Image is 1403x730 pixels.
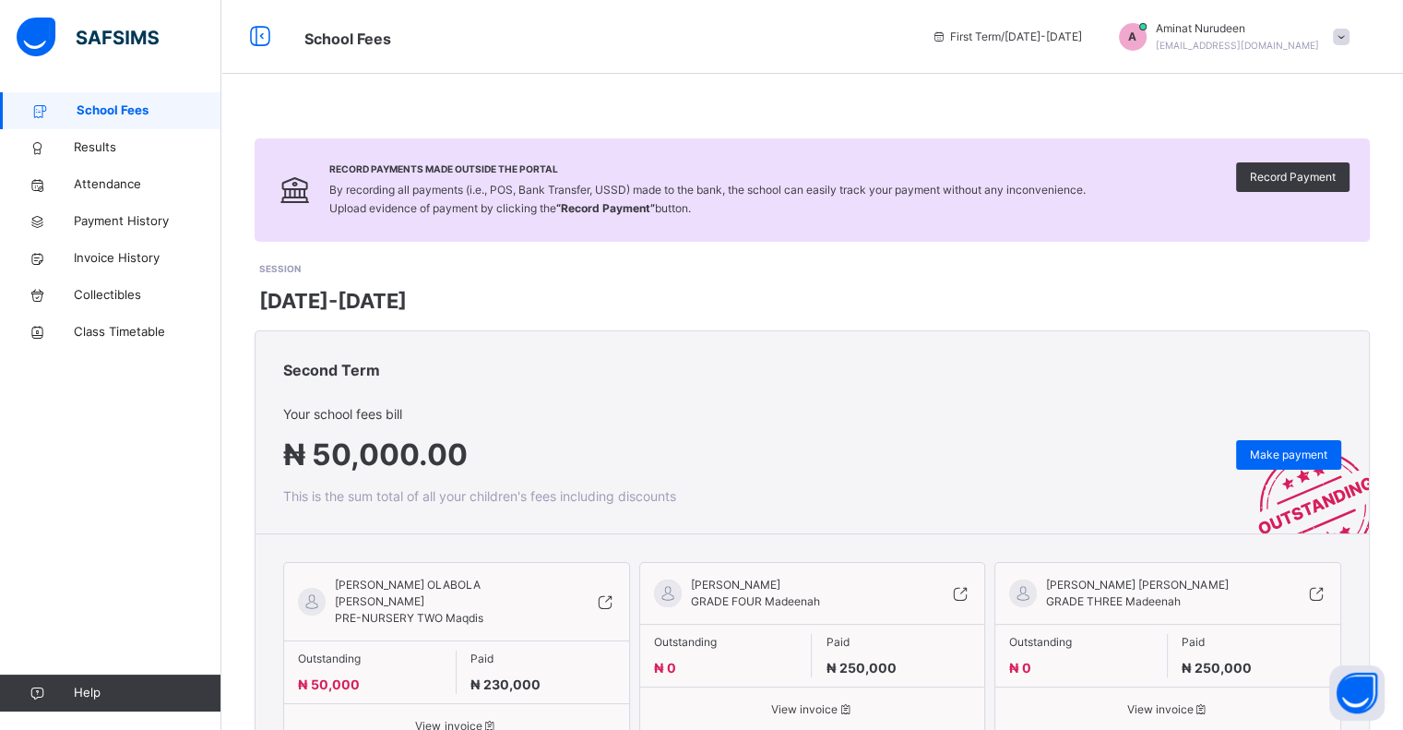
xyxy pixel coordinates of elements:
[74,249,221,268] span: Invoice History
[283,361,380,379] span: Second Term
[1156,40,1319,51] span: [EMAIL_ADDRESS][DOMAIN_NAME]
[1009,634,1153,651] span: Outstanding
[329,183,1086,215] span: By recording all payments (i.e., POS, Bank Transfer, USSD) made to the bank, the school can easil...
[932,29,1082,45] span: session/term information
[1182,660,1252,676] span: ₦ 250,000
[470,651,615,667] span: Paid
[74,684,220,702] span: Help
[1100,20,1359,54] div: Aminat Nurudeen
[1009,660,1031,676] span: ₦ 0
[283,437,468,473] span: ₦ 50,000.00
[298,676,360,692] span: ₦ 50,000
[283,488,676,504] span: This is the sum total of all your children's fees including discounts
[1009,701,1326,718] span: View invoice
[74,175,221,194] span: Attendance
[283,404,676,424] span: Your school fees bill
[1046,577,1228,593] span: [PERSON_NAME] [PERSON_NAME]
[1182,634,1326,651] span: Paid
[74,138,221,157] span: Results
[1156,20,1319,37] span: Aminat Nurudeen
[691,577,820,593] span: [PERSON_NAME]
[329,162,1086,176] span: Record Payments Made Outside the Portal
[470,676,541,692] span: ₦ 230,000
[77,102,221,120] span: School Fees
[1046,594,1181,608] span: GRADE THREE Madeenah
[826,660,896,676] span: ₦ 250,000
[74,212,221,231] span: Payment History
[304,30,391,48] span: School Fees
[335,577,552,610] span: [PERSON_NAME] OLABOLA [PERSON_NAME]
[74,323,221,341] span: Class Timetable
[1250,447,1327,463] span: Make payment
[1250,169,1336,185] span: Record Payment
[259,263,301,274] span: SESSION
[826,634,970,651] span: Paid
[259,286,407,317] span: [DATE]-[DATE]
[654,701,971,718] span: View invoice
[691,594,820,608] span: GRADE FOUR Madeenah
[556,201,655,215] b: “Record Payment”
[1329,665,1385,721] button: Open asap
[654,660,676,676] span: ₦ 0
[1128,29,1136,45] span: A
[74,286,221,305] span: Collectibles
[17,18,159,56] img: safsims
[335,611,483,625] span: PRE-NURSERY TWO Maqdis
[298,651,442,667] span: Outstanding
[1235,428,1369,533] img: outstanding-stamp.3c148f88c3ebafa6da95868fa43343a1.svg
[654,634,798,651] span: Outstanding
